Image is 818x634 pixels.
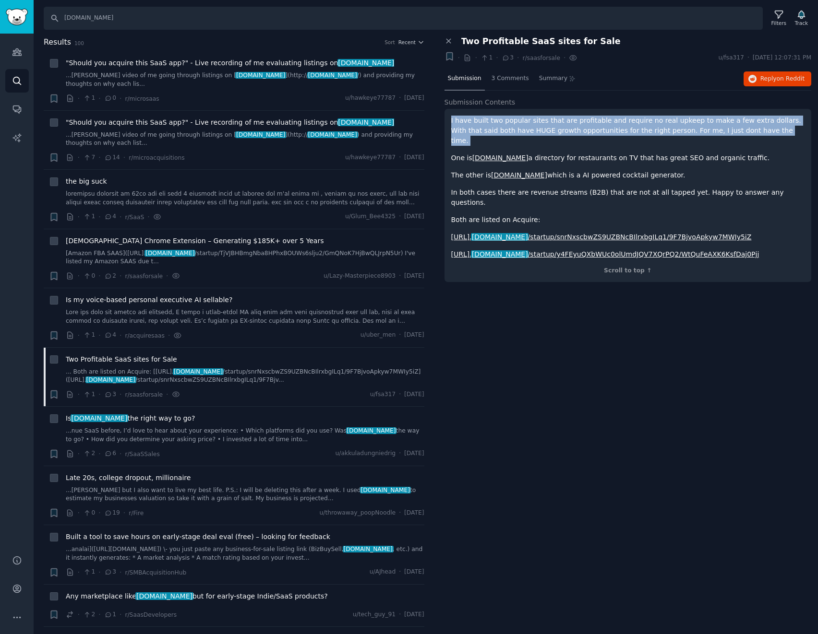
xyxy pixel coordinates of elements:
[385,39,395,46] div: Sort
[66,413,195,423] a: Is[DOMAIN_NAME]the right way to go?
[399,449,401,458] span: ·
[320,509,396,517] span: u/throwaway_poopNoodle
[451,267,805,275] div: Scroll to top ↑
[98,212,100,222] span: ·
[66,236,324,246] a: [DEMOGRAPHIC_DATA] Chrome Extension – Generating $185K+ over 5 Years
[83,611,95,619] span: 2
[404,449,424,458] span: [DATE]
[120,567,121,577] span: ·
[451,188,805,208] p: In both cases there are revenue streams (B2B) that are not at all tapped yet. Happy to answer any...
[66,131,424,148] a: ...[PERSON_NAME] video of me going through listings on [[DOMAIN_NAME]](http://[DOMAIN_NAME]) and ...
[370,568,396,576] span: u/AJhead
[66,413,195,423] span: Is the right way to go?
[44,36,71,48] span: Results
[404,212,424,221] span: [DATE]
[404,509,424,517] span: [DATE]
[496,53,498,63] span: ·
[747,54,749,62] span: ·
[98,330,100,340] span: ·
[44,7,763,30] input: Search Keyword
[144,250,195,257] span: [DOMAIN_NAME]
[760,75,805,83] span: Reply
[98,508,100,518] span: ·
[78,212,80,222] span: ·
[98,610,100,620] span: ·
[66,295,232,305] span: Is my voice-based personal executive AI sellable?
[66,58,394,68] a: "Should you acquire this SaaS app?" - Live recording of me evaluating listings on[DOMAIN_NAME]
[125,569,186,576] span: r/SMBAcquisitionHub
[744,71,811,87] a: Replyon Reddit
[399,153,401,162] span: ·
[235,131,286,138] span: [DOMAIN_NAME]
[398,39,416,46] span: Recent
[83,272,95,281] span: 0
[66,532,330,542] a: Built a tool to save hours on early-stage deal eval (free) – looking for feedback
[445,97,516,107] span: Submission Contents
[66,249,424,266] a: [Amazon FBA SAAS]([URL].[DOMAIN_NAME]/startup/TjVJBHBmgNba8HPhxBOUWs6slju2/GmQNoK7HjBwQLJrpN5Ur) ...
[98,271,100,281] span: ·
[104,390,116,399] span: 3
[83,568,95,576] span: 1
[491,171,547,179] a: [DOMAIN_NAME]
[83,153,95,162] span: 7
[120,610,121,620] span: ·
[517,53,519,63] span: ·
[83,449,95,458] span: 2
[66,58,394,68] span: "Should you acquire this SaaS app?" - Live recording of me evaluating listings on
[71,414,128,422] span: [DOMAIN_NAME]
[135,592,193,600] span: [DOMAIN_NAME]
[83,94,95,103] span: 1
[795,20,808,26] div: Track
[74,40,84,46] span: 100
[168,330,170,340] span: ·
[166,271,168,281] span: ·
[129,154,184,161] span: r/microacquisitions
[307,131,358,138] span: [DOMAIN_NAME]
[324,272,396,281] span: u/Lazy-Masterpiece8903
[451,250,759,258] a: [URL].[DOMAIN_NAME]/startup/y4FEyuQXbWUc0olUmdJQV7XQrPQ2/WtQuFeAXK6KsfDaj0Pjj
[98,567,100,577] span: ·
[399,568,401,576] span: ·
[399,390,401,399] span: ·
[66,368,424,385] a: ... Both are listed on Acquire: [[URL].[DOMAIN_NAME]/startup/snrNxscbwZS9UZBNcBIlrxbgILq1/9F7Bjvo...
[451,170,805,180] p: The other is which is a AI powered cocktail generator.
[777,75,805,82] span: on Reddit
[120,389,121,399] span: ·
[125,332,164,339] span: r/acquiresaas
[398,39,424,46] button: Recent
[235,72,286,79] span: [DOMAIN_NAME]
[361,331,396,340] span: u/uber_men
[78,153,80,163] span: ·
[104,94,116,103] span: 0
[125,214,144,221] span: r/SaaS
[104,153,120,162] span: 14
[343,546,394,552] span: [DOMAIN_NAME]
[404,390,424,399] span: [DATE]
[399,509,401,517] span: ·
[78,94,80,104] span: ·
[451,153,805,163] p: One is a directory for restaurants on TV that has great SEO and organic traffic.
[404,94,424,103] span: [DATE]
[120,94,121,104] span: ·
[522,55,560,61] span: r/saasforsale
[98,153,100,163] span: ·
[66,591,328,601] a: Any marketplace like[DOMAIN_NAME]but for early-stage Indie/SaaS products?
[66,545,424,562] a: ...analai]([URL][DOMAIN_NAME]) \- you just paste any business-for-sale listing link (BizBuySell,[...
[66,117,394,128] span: "Should you acquire this SaaS app?" - Live recording of me evaluating listings on
[147,212,149,222] span: ·
[471,233,529,241] span: [DOMAIN_NAME]
[718,54,744,62] span: u/fsa317
[792,8,811,28] button: Track
[66,486,424,503] a: ...[PERSON_NAME] but I also want to live my best life. P.S.: I will be deleting this after a week...
[123,508,125,518] span: ·
[66,354,177,364] a: Two Profitable SaaS sites for Sale
[502,54,514,62] span: 3
[104,212,116,221] span: 4
[120,212,121,222] span: ·
[125,451,159,458] span: r/SaaSSales
[78,567,80,577] span: ·
[404,272,424,281] span: [DATE]
[125,611,177,618] span: r/SaasDevelopers
[78,449,80,459] span: ·
[66,427,424,444] a: ...nue SaaS before, I’d love to hear about your experience: • Which platforms did you use? Was[DO...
